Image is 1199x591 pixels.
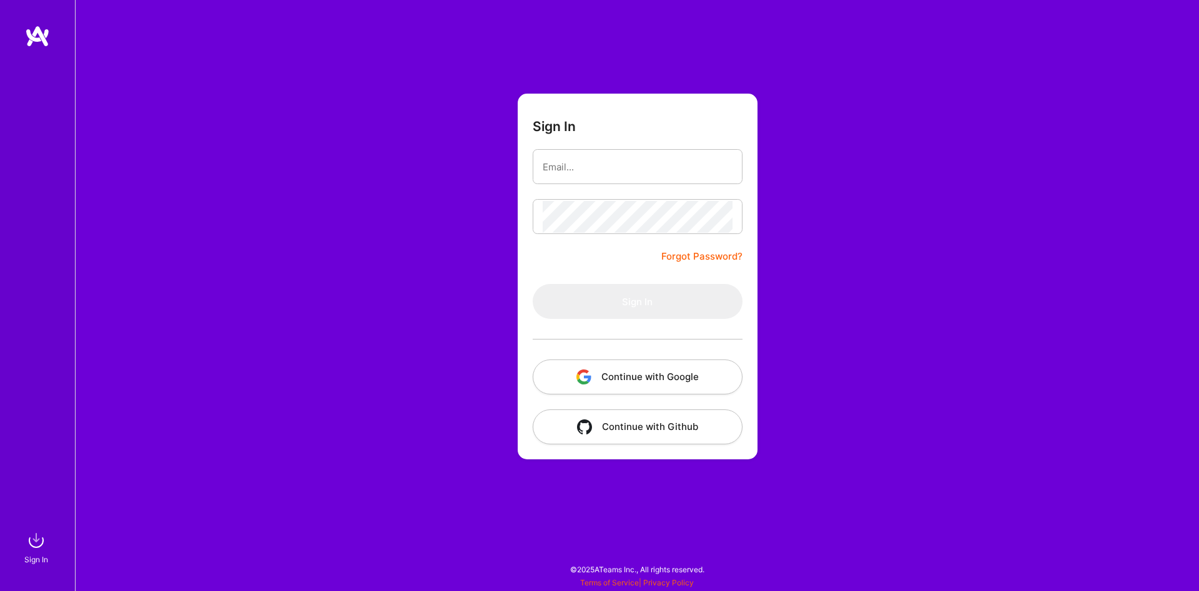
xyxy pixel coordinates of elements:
[75,554,1199,585] div: © 2025 ATeams Inc., All rights reserved.
[533,359,743,394] button: Continue with Google
[24,528,49,553] img: sign in
[643,578,694,587] a: Privacy Policy
[25,25,50,47] img: logo
[576,369,591,384] img: icon
[24,553,48,566] div: Sign In
[577,419,592,434] img: icon
[580,578,639,587] a: Terms of Service
[580,578,694,587] span: |
[661,249,743,264] a: Forgot Password?
[533,119,576,134] h3: Sign In
[533,284,743,319] button: Sign In
[533,409,743,444] button: Continue with Github
[543,151,733,183] input: Email...
[26,528,49,566] a: sign inSign In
